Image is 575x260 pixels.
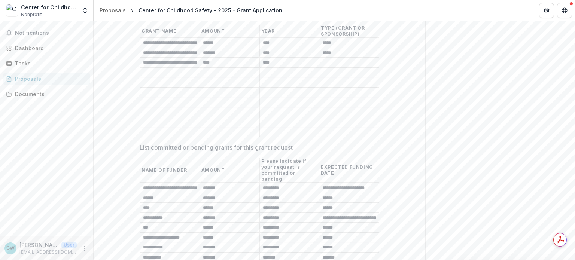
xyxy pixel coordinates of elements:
p: [EMAIL_ADDRESS][DOMAIN_NAME] [19,249,77,256]
a: Tasks [3,57,90,70]
div: Tasks [15,59,84,67]
div: Center for Childhood Safety - 2025 - Grant Application [139,6,282,14]
button: Partners [539,3,554,18]
a: Documents [3,88,90,100]
div: Dashboard [15,44,84,52]
th: TYPE (GRANT OR SPONSORSHIP) [319,25,379,38]
nav: breadcrumb [97,5,285,16]
th: AMOUNT [200,25,259,38]
button: Open entity switcher [80,3,90,18]
th: YEAR [259,25,319,38]
th: AMOUNT [200,158,259,183]
span: Nonprofit [21,11,42,18]
span: Notifications [15,30,87,36]
p: User [61,242,77,248]
p: [PERSON_NAME] [19,241,58,249]
img: Center for Childhood Safety [6,4,18,16]
th: GRANT NAME [140,25,200,38]
div: Proposals [15,75,84,83]
button: More [80,244,89,253]
a: Proposals [97,5,129,16]
a: Dashboard [3,42,90,54]
p: List committed or pending grants for this grant request [140,143,293,152]
div: Christel Weinaug [6,246,15,251]
th: Please indicate if your request is committed or pending [259,158,319,183]
a: Proposals [3,73,90,85]
button: Get Help [557,3,572,18]
th: EXPECTED FUNDING DATE [319,158,379,183]
button: Notifications [3,27,90,39]
div: Documents [15,90,84,98]
div: Center for Childhood Safety [21,3,77,11]
th: NAME OF FUNDER [140,158,200,183]
div: Proposals [100,6,126,14]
